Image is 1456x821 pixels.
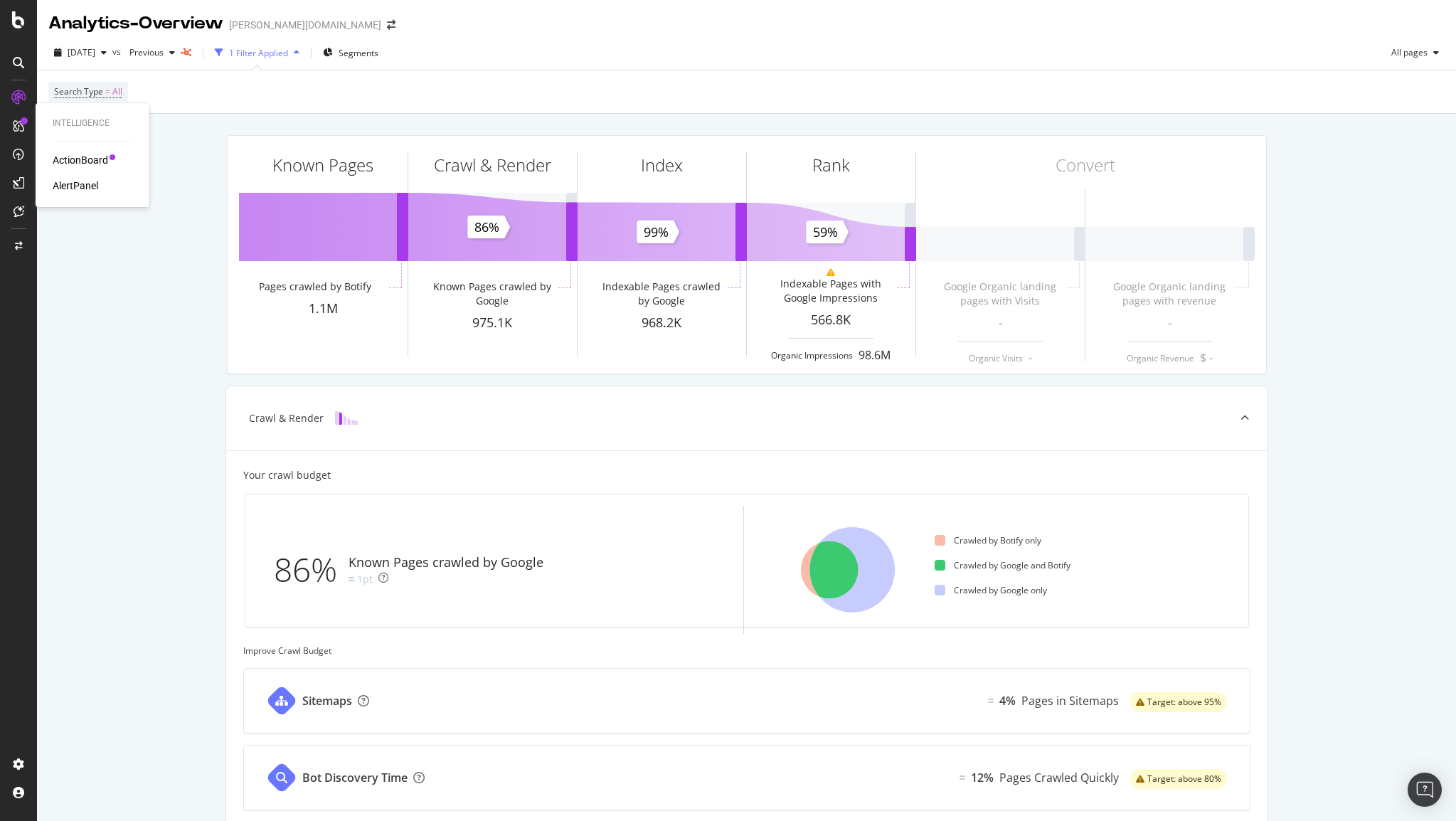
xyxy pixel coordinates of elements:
[112,82,122,102] span: All
[105,85,110,97] span: =
[259,280,371,294] div: Pages crawled by Botify
[767,277,894,305] div: Indexable Pages with Google Impressions
[124,46,164,58] span: Previous
[747,311,915,329] div: 566.8K
[1386,41,1445,64] button: All pages
[408,314,577,332] div: 975.1K
[48,41,112,64] button: [DATE]
[53,153,108,167] a: ActionBoard
[53,179,98,193] a: AlertPanel
[243,668,1250,733] a: SitemapsEqual4%Pages in Sitemapswarning label
[1386,46,1428,58] span: All pages
[935,534,1041,546] div: Crawled by Botify only
[428,280,556,308] div: Known Pages crawled by Google
[935,559,1070,571] div: Crawled by Google and Botify
[1147,775,1221,783] span: Target: above 80%
[771,349,853,361] div: Organic Impressions
[243,468,331,482] div: Your crawl budget
[209,41,305,64] button: 1 Filter Applied
[434,153,551,177] div: Crawl & Render
[229,18,381,32] div: [PERSON_NAME][DOMAIN_NAME]
[317,41,384,64] button: Segments
[68,46,95,58] span: 2025 Oct. 13th
[274,546,349,593] div: 86%
[971,770,994,786] div: 12%
[48,11,223,36] div: Analytics - Overview
[960,775,965,780] img: Equal
[229,47,288,59] div: 1 Filter Applied
[243,745,1250,810] a: Bot Discovery TimeEqual12%Pages Crawled Quicklywarning label
[641,153,683,177] div: Index
[53,117,132,129] div: Intelligence
[112,46,124,58] span: vs
[272,153,373,177] div: Known Pages
[349,553,543,572] div: Known Pages crawled by Google
[249,411,324,425] div: Crawl & Render
[239,300,408,318] div: 1.1M
[859,347,891,364] div: 98.6M
[1147,698,1221,706] span: Target: above 95%
[597,280,725,308] div: Indexable Pages crawled by Google
[988,699,994,703] img: Equal
[357,572,373,586] div: 1pt
[349,577,354,581] img: Equal
[335,411,358,425] img: block-icon
[339,47,378,59] span: Segments
[302,770,408,786] div: Bot Discovery Time
[812,153,850,177] div: Rank
[54,85,103,97] span: Search Type
[243,645,1250,657] div: Improve Crawl Budget
[935,584,1047,596] div: Crawled by Google only
[302,693,352,709] div: Sitemaps
[999,693,1016,709] div: 4%
[999,770,1119,786] div: Pages Crawled Quickly
[387,20,395,30] div: arrow-right-arrow-left
[124,41,181,64] button: Previous
[1021,693,1119,709] div: Pages in Sitemaps
[1130,692,1227,712] div: warning label
[1130,769,1227,789] div: warning label
[1408,773,1442,807] div: Open Intercom Messenger
[578,314,746,332] div: 968.2K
